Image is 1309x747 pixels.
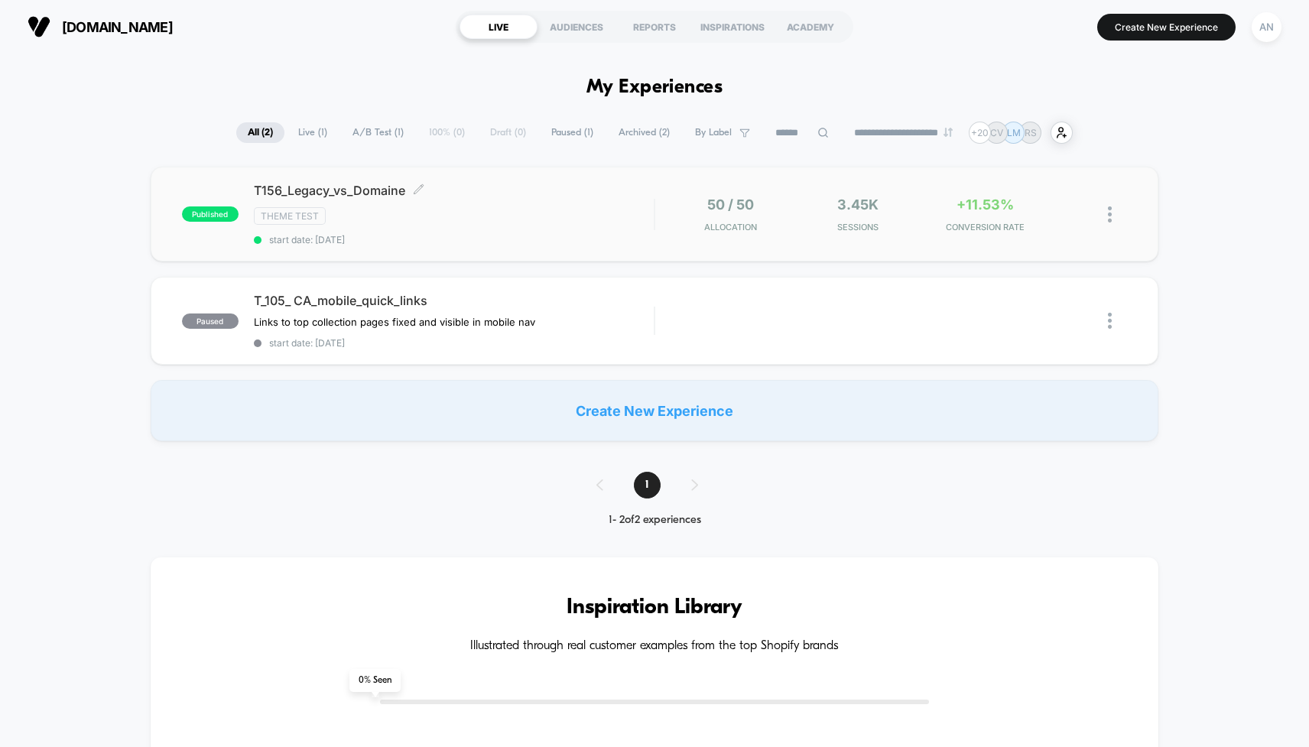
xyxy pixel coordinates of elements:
h4: Illustrated through real customer examples from the top Shopify brands [197,639,1112,654]
p: CV [990,127,1003,138]
span: 1 [634,472,661,499]
span: +11.53% [957,196,1014,213]
p: LM [1007,127,1021,138]
div: AN [1252,12,1281,42]
span: By Label [695,127,732,138]
div: ACADEMY [771,15,849,39]
img: end [944,128,953,137]
button: Create New Experience [1097,14,1236,41]
div: Create New Experience [151,380,1158,441]
img: close [1108,313,1112,329]
span: Allocation [704,222,757,232]
span: 0 % Seen [349,669,401,692]
span: start date: [DATE] [254,234,654,245]
span: 50 / 50 [707,196,754,213]
button: [DOMAIN_NAME] [23,15,177,39]
img: Visually logo [28,15,50,38]
span: T156_Legacy_vs_Domaine [254,183,654,198]
div: AUDIENCES [538,15,616,39]
span: Sessions [797,222,918,232]
span: paused [182,313,239,329]
span: Links to top collection pages fixed and visible in mobile nav [254,316,535,328]
span: published [182,206,239,222]
span: 3.45k [837,196,879,213]
span: CONVERSION RATE [925,222,1045,232]
h3: Inspiration Library [197,596,1112,620]
span: T_105_ CA_mobile_quick_links [254,293,654,308]
span: Paused ( 1 ) [540,122,605,143]
button: AN [1247,11,1286,43]
span: Archived ( 2 ) [607,122,681,143]
div: LIVE [460,15,538,39]
div: REPORTS [616,15,693,39]
span: Live ( 1 ) [287,122,339,143]
span: All ( 2 ) [236,122,284,143]
span: start date: [DATE] [254,337,654,349]
p: RS [1025,127,1037,138]
div: + 20 [969,122,991,144]
div: INSPIRATIONS [693,15,771,39]
span: Theme Test [254,207,326,225]
div: 1 - 2 of 2 experiences [581,514,729,527]
span: A/B Test ( 1 ) [341,122,415,143]
span: [DOMAIN_NAME] [62,19,173,35]
img: close [1108,206,1112,222]
h1: My Experiences [586,76,723,99]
